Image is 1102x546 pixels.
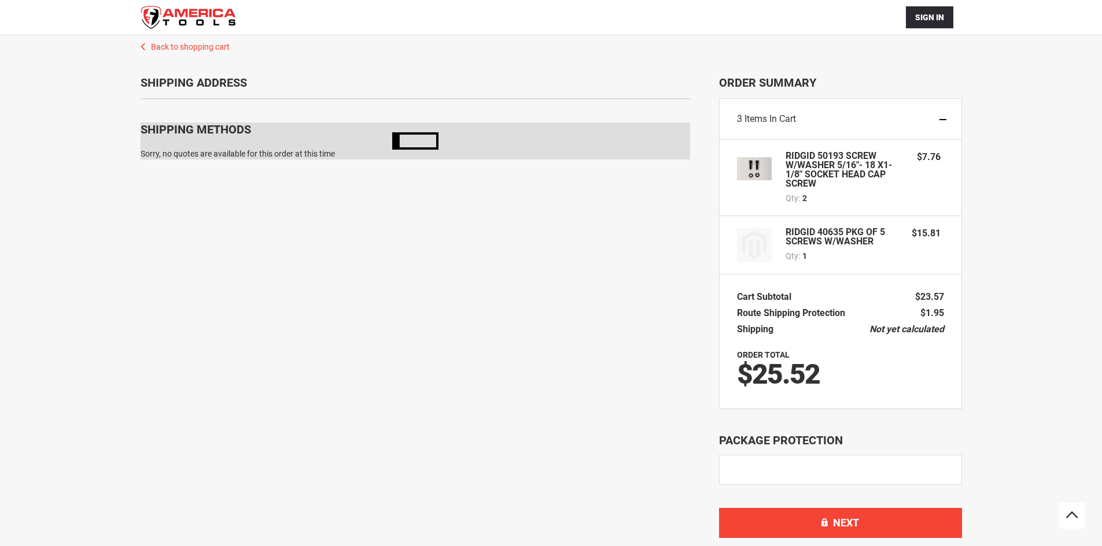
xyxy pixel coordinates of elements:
[737,228,772,262] img: RIDGID 40635 PKG OF 5 SCREWS W/WASHER
[737,324,773,335] span: Shipping
[745,113,796,124] span: Items in Cart
[719,76,962,90] span: Order Summary
[920,307,944,318] span: $1.95
[737,358,820,391] span: $25.52
[786,151,906,188] strong: RIDGID 50193 SCREW W/WASHER 5/16"- 18 X1-1/8" SOCKET HEAD CAP SCREW
[917,151,941,162] span: $7.76
[141,6,236,29] img: America Tools
[129,35,974,53] a: Back to shopping cart
[719,508,962,538] button: Next
[719,432,962,449] div: Package Protection
[915,13,944,22] span: Sign In
[392,132,438,150] img: Loading...
[915,291,944,302] span: $23.57
[802,250,807,262] span: 1
[737,151,772,186] img: RIDGID 50193 SCREW W/WASHER 5/16"- 18 X1-1/8" SOCKET HEAD CAP SCREW
[786,194,798,203] span: Qty
[906,6,953,28] button: Sign In
[737,113,742,124] span: 3
[786,251,798,261] span: Qty
[786,228,901,246] strong: RIDGID 40635 PKG OF 5 SCREWS W/WASHER
[833,517,859,529] span: Next
[737,350,790,359] strong: Order Total
[141,76,690,90] div: Shipping Address
[869,324,944,335] span: Not yet calculated
[802,192,807,204] span: 2
[912,228,941,239] span: $15.81
[141,6,236,29] a: store logo
[737,305,851,321] th: Route Shipping Protection
[737,289,797,305] th: Cart Subtotal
